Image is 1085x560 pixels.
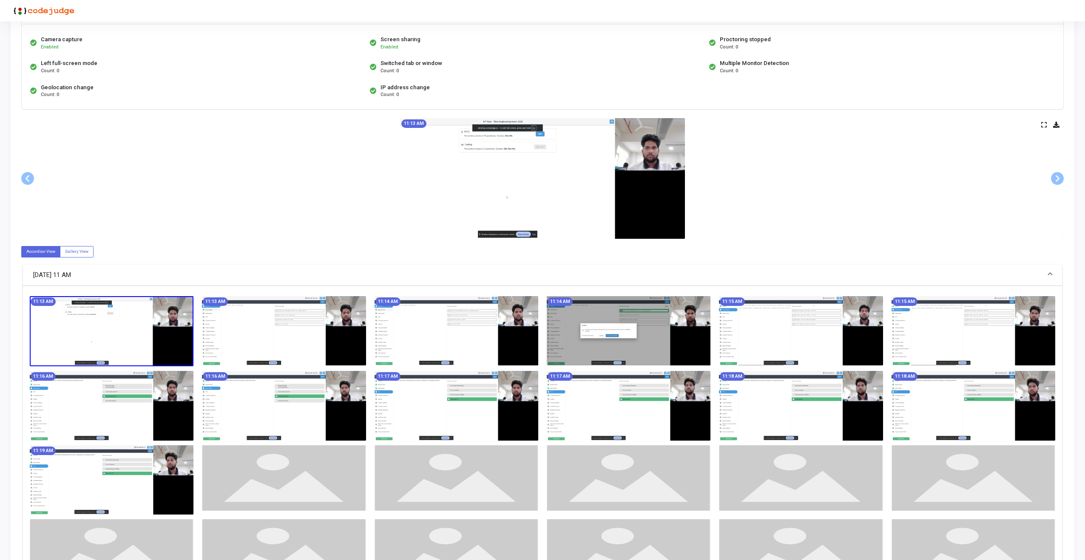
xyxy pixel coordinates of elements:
div: Switched tab or window [381,59,442,68]
mat-chip: 11:13 AM [401,119,426,128]
mat-panel-title: [DATE] 11 AM [33,270,1042,280]
div: Geolocation change [41,83,94,92]
span: Count: 0 [41,68,59,75]
mat-chip: 11:16 AM [203,372,228,381]
mat-chip: 11:15 AM [892,297,917,306]
mat-chip: 11:15 AM [720,297,745,306]
img: screenshot-1758001400696.jpeg [30,296,193,367]
mat-chip: 11:17 AM [548,372,573,381]
img: screenshot-1758001490667.jpeg [547,296,710,366]
mat-expansion-panel-header: [DATE] 11 AM [23,265,1062,286]
span: Count: 0 [720,68,738,75]
mat-chip: 11:13 AM [203,297,228,306]
span: Enabled [381,44,398,50]
mat-chip: 11:18 AM [892,372,917,381]
div: Proctoring stopped [720,35,771,44]
label: Gallery View [60,246,94,257]
img: image_loading.png [375,445,538,511]
div: Camera capture [41,35,82,44]
img: screenshot-1758001730768.jpeg [892,371,1055,441]
div: IP address change [381,83,430,92]
img: logo [11,2,74,19]
img: image_loading.png [719,445,883,511]
img: screenshot-1758001700766.jpeg [719,371,883,441]
span: Count: 0 [381,91,399,99]
mat-chip: 11:18 AM [720,372,745,381]
img: image_loading.png [202,445,366,511]
span: Count: 0 [381,68,399,75]
mat-chip: 11:14 AM [375,297,400,306]
img: screenshot-1758001760754.jpeg [30,445,193,515]
mat-chip: 11:19 AM [31,447,56,455]
mat-chip: 11:16 AM [31,372,56,381]
img: image_loading.png [547,445,710,511]
mat-chip: 11:14 AM [548,297,573,306]
mat-chip: 11:13 AM [31,297,56,306]
img: screenshot-1758001430722.jpeg [202,296,366,366]
img: screenshot-1758001640733.jpeg [375,371,538,441]
div: Screen sharing [381,35,420,44]
span: Enabled [41,44,59,50]
img: screenshot-1758001580723.jpeg [30,371,193,441]
img: screenshot-1758001400696.jpeg [400,118,685,239]
div: Left full-screen mode [41,59,97,68]
img: screenshot-1758001610727.jpeg [202,371,366,441]
img: screenshot-1758001550725.jpeg [892,296,1055,366]
span: Count: 0 [41,91,59,99]
img: screenshot-1758001520678.jpeg [719,296,883,366]
img: image_loading.png [892,445,1055,511]
mat-chip: 11:17 AM [375,372,400,381]
img: screenshot-1758001670746.jpeg [547,371,710,441]
img: screenshot-1758001460745.jpeg [375,296,538,366]
div: Multiple Monitor Detection [720,59,789,68]
label: Accordion View [21,246,60,257]
span: Count: 0 [720,44,738,51]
